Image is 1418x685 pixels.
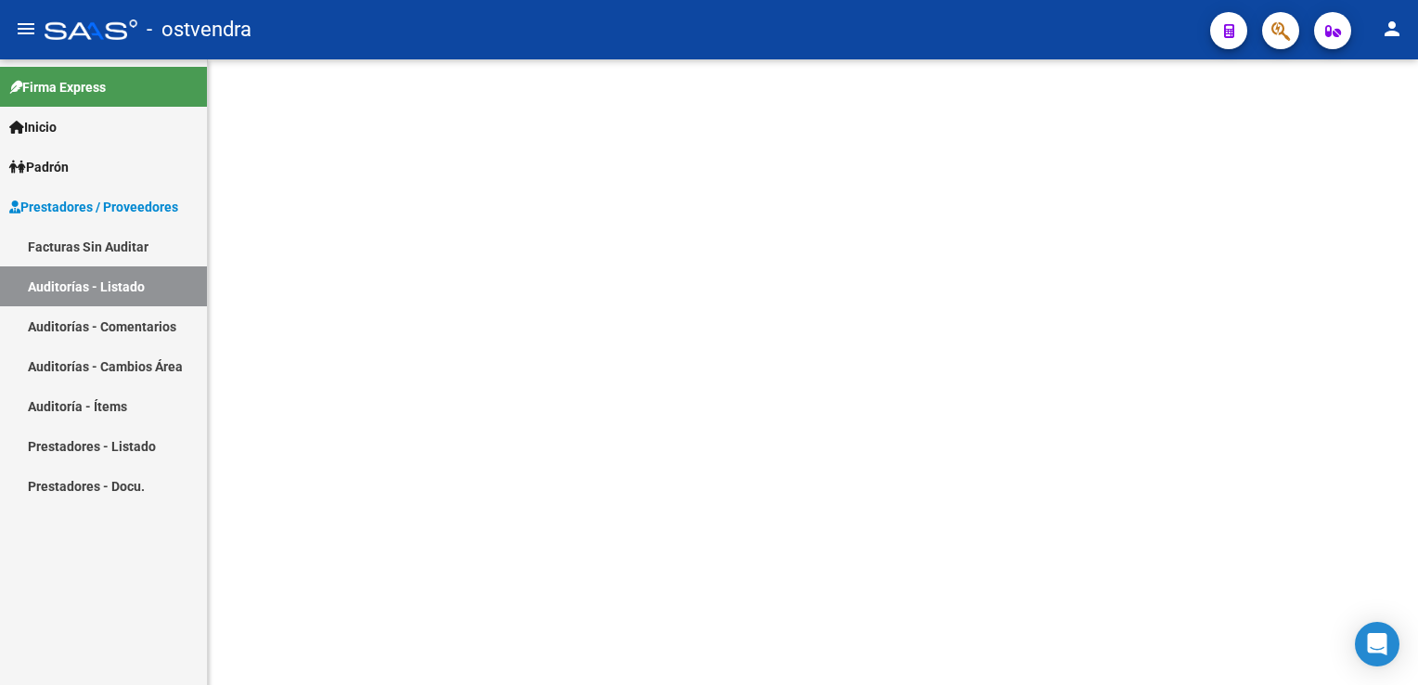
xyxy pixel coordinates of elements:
div: Open Intercom Messenger [1355,622,1399,666]
mat-icon: menu [15,18,37,40]
span: Padrón [9,157,69,177]
span: Inicio [9,117,57,137]
span: - ostvendra [147,9,251,50]
span: Prestadores / Proveedores [9,197,178,217]
span: Firma Express [9,77,106,97]
mat-icon: person [1381,18,1403,40]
